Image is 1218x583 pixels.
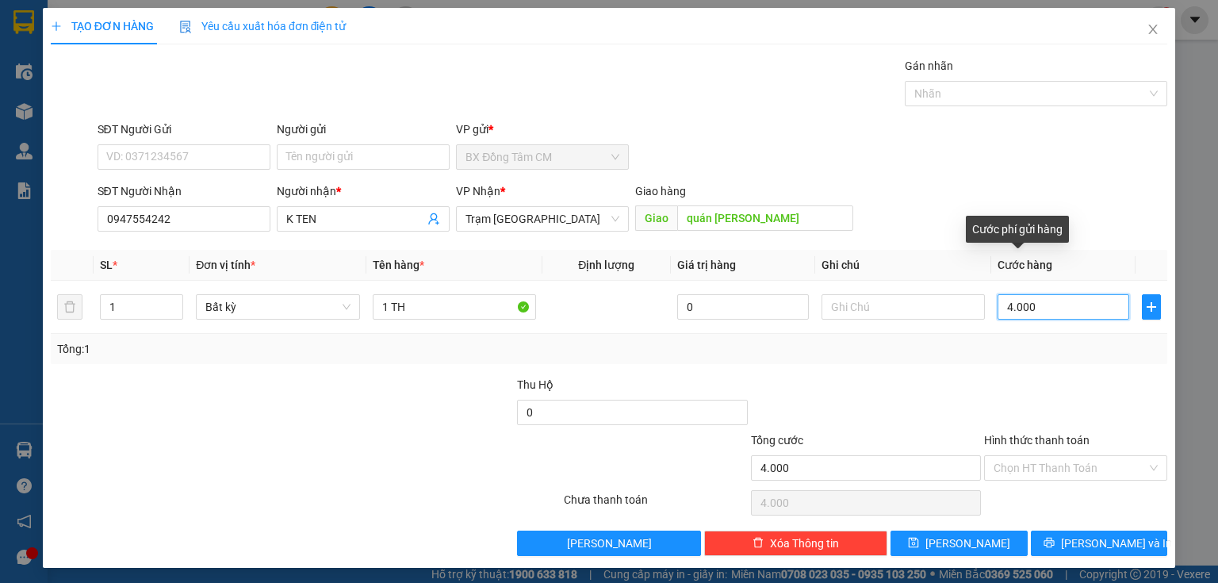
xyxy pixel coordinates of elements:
span: Tổng cước [751,434,803,447]
span: plus [51,21,62,32]
span: Tên hàng [373,259,424,271]
button: delete [57,294,82,320]
span: delete [753,537,764,550]
button: [PERSON_NAME] [517,531,700,556]
span: [PERSON_NAME] [925,535,1010,552]
span: Trạm Sài Gòn [465,207,619,231]
input: Dọc đường [677,205,853,231]
span: Thu Hộ [517,378,553,391]
div: Người gửi [277,121,450,138]
span: Gửi: [13,15,38,32]
button: plus [1142,294,1161,320]
input: 0 [677,294,809,320]
div: 0947948577 [103,71,264,93]
div: SĐT Người Nhận [98,182,270,200]
input: VD: Bàn, Ghế [373,294,536,320]
div: Tổng: 1 [57,340,471,358]
span: [PERSON_NAME] và In [1061,535,1172,552]
span: Bất kỳ [205,295,350,319]
span: SL [100,259,113,271]
span: Nhận: [103,15,141,32]
div: Trạm [GEOGRAPHIC_DATA] [103,13,264,52]
button: deleteXóa Thông tin [704,531,887,556]
span: close [1147,23,1159,36]
img: icon [179,21,192,33]
span: save [908,537,919,550]
span: Cước hàng [998,259,1052,271]
span: [PERSON_NAME] [567,535,652,552]
span: user-add [427,213,440,225]
label: Gán nhãn [905,59,953,72]
span: plus [1143,301,1160,313]
div: Cước phí gửi hàng [966,216,1069,243]
span: Giao [635,205,677,231]
span: DĐ: [103,102,126,118]
span: Yêu cầu xuất hóa đơn điện tử [179,20,347,33]
div: Người nhận [277,182,450,200]
span: Định lượng [578,259,634,271]
span: GIÁ RAI [126,93,209,121]
div: VP gửi [456,121,629,138]
div: SĐT Người Gửi [98,121,270,138]
div: K TEN [103,52,264,71]
span: printer [1044,537,1055,550]
th: Ghi chú [815,250,991,281]
button: Close [1131,8,1175,52]
span: TẠO ĐƠN HÀNG [51,20,154,33]
button: save[PERSON_NAME] [891,531,1028,556]
span: Xóa Thông tin [770,535,839,552]
button: printer[PERSON_NAME] và In [1031,531,1168,556]
span: Giá trị hàng [677,259,736,271]
span: BX Đồng Tâm CM [465,145,619,169]
input: Ghi Chú [822,294,985,320]
span: Đơn vị tính [196,259,255,271]
div: Chưa thanh toán [562,491,749,519]
span: Giao hàng [635,185,686,198]
div: BX Đồng Tâm CM [13,13,92,71]
span: VP Nhận [456,185,500,198]
label: Hình thức thanh toán [984,434,1090,447]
